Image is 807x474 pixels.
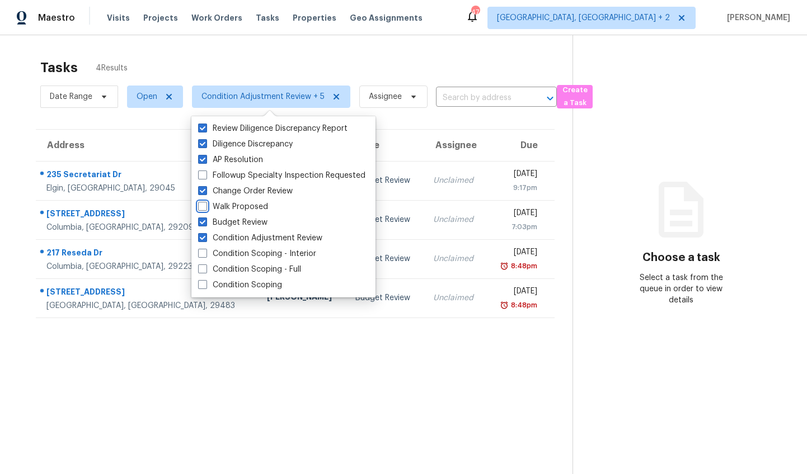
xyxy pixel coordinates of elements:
button: Open [542,91,558,106]
span: [PERSON_NAME] [722,12,790,23]
div: Budget Review [355,175,415,186]
th: Type [346,130,424,161]
div: 47 [471,7,479,18]
div: Budget Review [355,214,415,225]
label: Followup Specialty Inspection Requested [198,170,365,181]
div: [STREET_ADDRESS] [46,208,249,222]
button: Create a Task [557,85,593,108]
div: [DATE] [495,168,537,182]
div: 8:48pm [509,260,537,272]
div: Unclaimed [433,175,477,186]
div: Elgin, [GEOGRAPHIC_DATA], 29045 [46,183,249,194]
span: Condition Adjustment Review + 5 [201,91,325,102]
div: Unclaimed [433,253,477,264]
span: Geo Assignments [350,12,423,23]
span: Assignee [369,91,402,102]
label: Condition Scoping [198,279,282,291]
div: [PERSON_NAME] [267,291,337,305]
label: Walk Proposed [198,201,268,212]
label: Condition Adjustment Review [198,233,322,244]
label: Budget Review [198,217,268,228]
span: Open [137,91,157,102]
span: Create a Task [562,84,587,110]
label: AP Resolution [198,154,263,165]
div: Columbia, [GEOGRAPHIC_DATA], 29223 [46,261,249,272]
div: [DATE] [495,207,537,221]
label: Review Diligence Discrepancy Report [198,123,348,134]
div: 9:17pm [495,182,537,193]
span: Visits [107,12,130,23]
div: 7:03pm [495,221,537,233]
th: Address [36,130,258,161]
img: Overdue Alarm Icon [500,260,509,272]
div: Budget Review [355,253,415,264]
label: Change Order Review [198,186,293,197]
div: [GEOGRAPHIC_DATA], [GEOGRAPHIC_DATA], 29483 [46,300,249,311]
th: Due [486,130,555,161]
span: Properties [293,12,336,23]
span: Work Orders [191,12,242,23]
div: Budget Review [355,292,415,304]
div: Unclaimed [433,292,477,304]
div: [STREET_ADDRESS] [46,286,249,300]
label: Diligence Discrepancy [198,139,293,150]
span: Date Range [50,91,92,102]
span: 4 Results [96,63,128,74]
div: 217 Reseda Dr [46,247,249,261]
label: Condition Scoping - Full [198,264,301,275]
div: Unclaimed [433,214,477,225]
span: Maestro [38,12,75,23]
div: 8:48pm [509,300,537,311]
h2: Tasks [40,62,78,73]
img: Overdue Alarm Icon [500,300,509,311]
div: Columbia, [GEOGRAPHIC_DATA], 29209 [46,222,249,233]
th: Assignee [424,130,486,161]
span: Projects [143,12,178,23]
label: Condition Scoping - Interior [198,248,316,259]
h3: Choose a task [642,252,720,263]
span: Tasks [256,14,279,22]
div: [DATE] [495,286,537,300]
div: 235 Secretariat Dr [46,169,249,183]
div: Select a task from the queue in order to view details [627,272,735,306]
input: Search by address [436,89,526,107]
span: [GEOGRAPHIC_DATA], [GEOGRAPHIC_DATA] + 2 [497,12,670,23]
div: [DATE] [495,247,537,260]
